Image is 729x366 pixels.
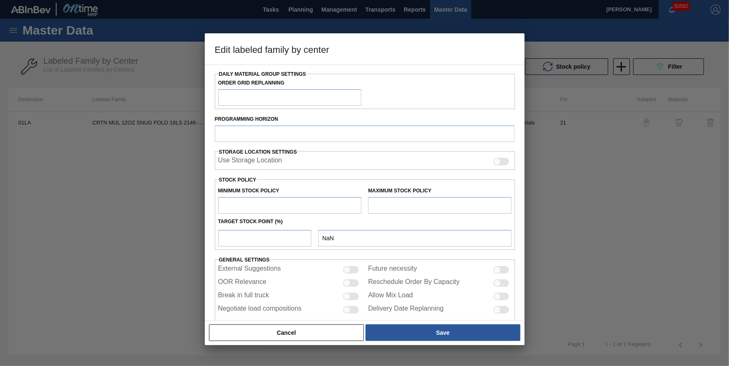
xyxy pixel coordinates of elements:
[218,188,279,194] label: Minimum Stock Policy
[218,291,269,301] label: Break in full truck
[218,265,281,275] label: External Suggestions
[218,157,282,167] label: When enabled, the system will display stocks from different storage locations.
[219,177,256,183] label: Stock Policy
[368,265,417,275] label: Future necessity
[219,149,297,155] span: Storage Location Settings
[215,113,515,125] label: Programming Horizon
[218,77,362,89] label: Order Grid Replanning
[219,71,306,77] span: Daily Material Group Settings
[218,305,302,315] label: Negotiate load compositions
[368,278,460,288] label: Reschedule Order By Capacity
[366,324,520,341] button: Save
[219,257,270,263] span: General settings
[205,33,525,65] h3: Edit labeled family by center
[368,188,431,194] label: Maximum Stock Policy
[368,291,413,301] label: Allow Mix Load
[218,278,267,288] label: OOR Relevance
[218,219,283,224] label: Target Stock Point (%)
[368,305,443,315] label: Delivery Date Replanning
[209,324,364,341] button: Cancel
